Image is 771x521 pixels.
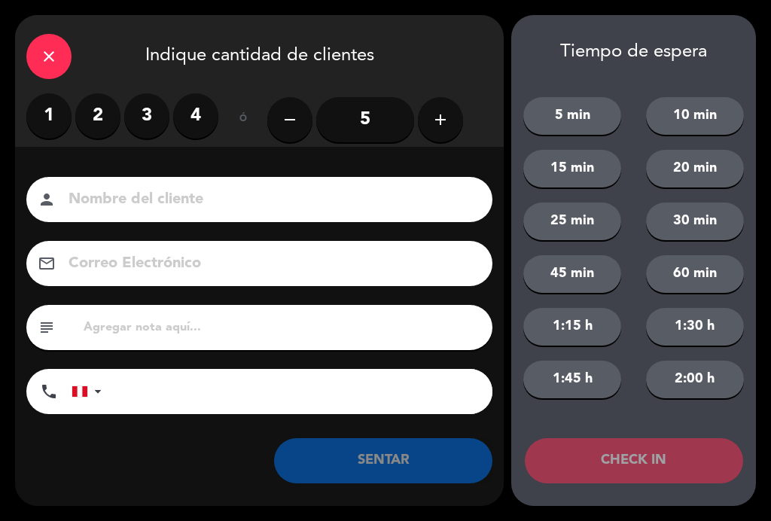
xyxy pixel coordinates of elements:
[523,255,621,293] button: 45 min
[274,438,492,483] button: SENTAR
[523,97,621,135] button: 5 min
[646,308,744,346] button: 1:30 h
[281,111,299,129] i: remove
[431,111,449,129] i: add
[267,97,312,142] button: remove
[511,41,756,63] div: Tiempo de espera
[124,93,169,139] label: 3
[646,255,744,293] button: 60 min
[72,370,107,413] div: Peru (Perú): +51
[523,203,621,240] button: 25 min
[523,308,621,346] button: 1:15 h
[523,361,621,398] button: 1:45 h
[38,190,56,209] i: person
[38,318,56,337] i: subject
[75,93,120,139] label: 2
[525,438,743,483] button: CHECK IN
[40,47,58,66] i: close
[646,203,744,240] button: 30 min
[67,187,473,213] input: Nombre del cliente
[82,317,481,338] input: Agregar nota aquí...
[15,15,504,93] div: Indique cantidad de clientes
[40,382,58,401] i: phone
[67,251,473,277] input: Correo Electrónico
[646,361,744,398] button: 2:00 h
[218,93,267,146] div: ó
[646,150,744,187] button: 20 min
[26,93,72,139] label: 1
[523,150,621,187] button: 15 min
[418,97,463,142] button: add
[173,93,218,139] label: 4
[38,254,56,273] i: email
[646,97,744,135] button: 10 min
